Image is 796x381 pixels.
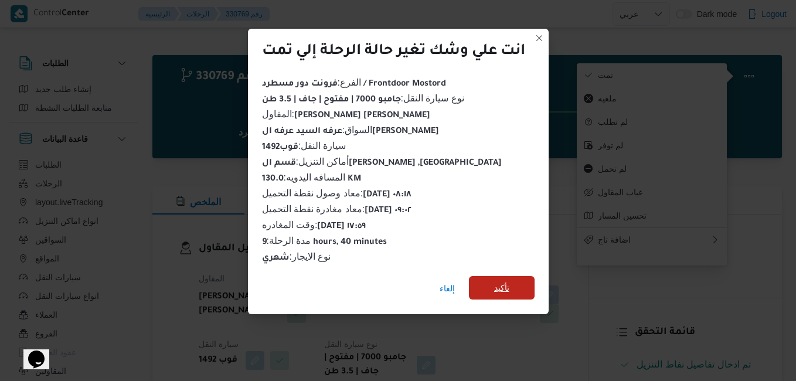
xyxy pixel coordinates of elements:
span: السواق : [262,125,439,135]
span: وقت المغادره : [262,220,366,230]
span: نوع سيارة النقل : [262,93,464,103]
span: إلغاء [440,281,455,295]
b: فرونت دور مسطرد / Frontdoor Mostord [262,80,446,89]
b: [DATE] ٠٩:٠٢ [365,206,411,216]
span: سيارة النقل : [262,141,346,151]
span: المسافه اليدويه : [262,172,362,182]
span: أماكن التنزيل : [262,157,502,166]
b: [PERSON_NAME] [PERSON_NAME] [294,111,430,121]
b: 9 hours, 40 minutes [262,238,387,247]
iframe: chat widget [12,334,49,369]
b: قسم ال[PERSON_NAME] ,[GEOGRAPHIC_DATA] [262,159,502,168]
span: تأكيد [494,281,509,295]
b: 130.0 KM [262,175,362,184]
b: عرفه السيد عرفه ال[PERSON_NAME] [262,127,439,137]
b: [DATE] ٠٨:١٨ [363,190,411,200]
span: معاد مغادرة نقطة التحميل : [262,204,412,214]
span: نوع الايجار : [262,251,331,261]
b: قوب1492 [262,143,298,152]
span: المقاول : [262,109,430,119]
b: جامبو 7000 | مفتوح | جاف | 3.5 طن [262,96,401,105]
span: معاد وصول نقطة التحميل : [262,188,412,198]
button: تأكيد [469,276,535,300]
b: شهري [262,254,290,263]
b: [DATE] ١٧:٥٩ [317,222,366,232]
button: إلغاء [435,277,460,300]
button: Closes this modal window [532,31,546,45]
span: مدة الرحلة : [262,236,387,246]
div: انت علي وشك تغير حالة الرحلة إلي تمت [262,43,525,62]
span: الفرع : [262,77,446,87]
